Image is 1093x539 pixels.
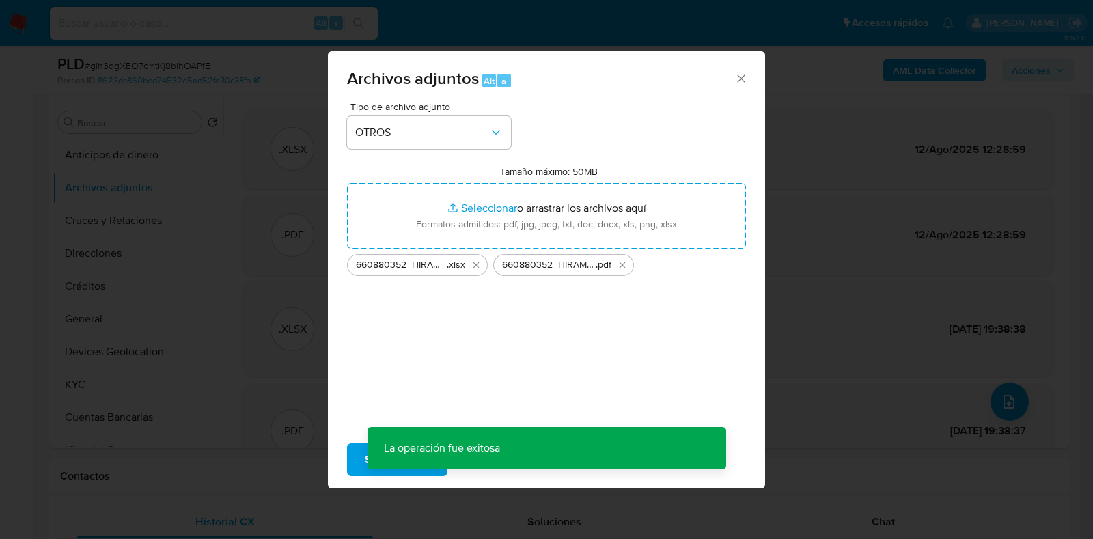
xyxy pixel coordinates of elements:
span: Alt [484,74,495,87]
ul: Archivos seleccionados [347,249,746,276]
label: Tamaño máximo: 50MB [500,165,598,178]
span: 660880352_HIRAM [PERSON_NAME] MENDOZA_JUL2025 [502,258,596,272]
button: Eliminar 660880352_HIRAM EMMANUEL HERNANDEZ MENDOZA_JUL2025.pdf [614,257,631,273]
span: .pdf [596,258,611,272]
p: La operación fue exitosa [368,427,516,469]
span: 660880352_HIRAM [PERSON_NAME] MENDOZA_JUL2025 [356,258,447,272]
button: Eliminar 660880352_HIRAM EMMANUEL HERNANDEZ MENDOZA_JUL2025.xlsx [468,257,484,273]
span: a [501,74,506,87]
span: OTROS [355,126,489,139]
button: OTROS [347,116,511,149]
span: Subir archivo [365,445,430,475]
span: Tipo de archivo adjunto [350,102,514,111]
span: .xlsx [447,258,465,272]
button: Subir archivo [347,443,447,476]
span: Cancelar [471,445,515,475]
span: Archivos adjuntos [347,66,479,90]
button: Cerrar [734,72,747,84]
